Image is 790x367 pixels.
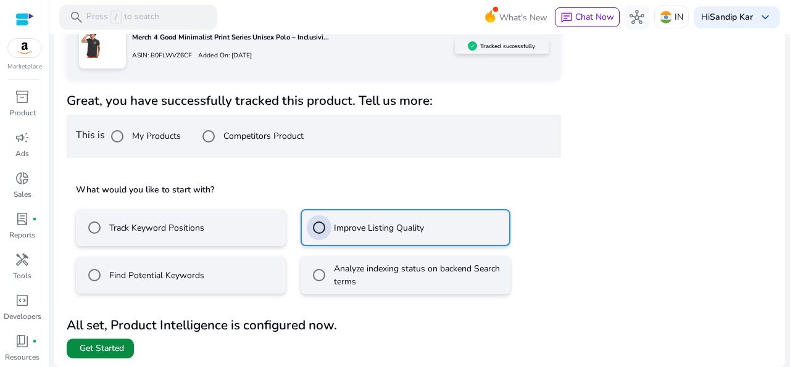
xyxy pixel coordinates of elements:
span: code_blocks [15,293,30,308]
img: 71ES6YRrneL.jpg [79,30,107,58]
p: ASIN: B0FLWVZ6CF [132,51,192,60]
span: book_4 [15,334,30,348]
span: What's New [499,7,547,28]
div: This is [67,115,561,158]
button: chatChat Now [555,7,620,27]
span: / [110,10,122,24]
span: fiber_manual_record [32,216,37,221]
p: Product [9,107,36,118]
span: campaign [15,130,30,145]
p: IN [675,6,683,28]
label: Analyze indexing status on backend Search terms [331,262,504,288]
label: Find Potential Keywords [107,269,204,282]
h4: Great, you have successfully tracked this product. Tell us more: [67,93,561,109]
span: search [69,10,84,25]
button: hub [625,5,649,30]
p: Tools [13,270,31,281]
label: Competitors Product [221,130,304,142]
label: Improve Listing Quality [331,221,424,234]
p: Marketplace [7,62,42,72]
p: Ads [15,148,29,159]
button: Get Started [67,339,134,358]
b: All set, Product Intelligence is configured now. [67,316,337,334]
span: inventory_2 [15,89,30,104]
h5: Tracked successfully [480,43,535,50]
span: keyboard_arrow_down [758,10,773,25]
label: My Products [130,130,181,142]
img: amazon.svg [8,39,41,57]
span: Get Started [80,342,124,355]
img: sellerapp_active [468,41,477,51]
b: Sandip Kar [710,11,753,23]
p: Reports [9,229,35,241]
h5: What would you like to start with? [76,184,552,196]
span: handyman [15,252,30,267]
p: Merch 4 Good Minimalist Print Series Unisex Polo – Inclusivi... [132,33,455,43]
p: Press to search [86,10,159,24]
p: Hi [701,13,753,22]
label: Track Keyword Positions [107,221,204,234]
span: lab_profile [15,212,30,226]
span: donut_small [15,171,30,186]
p: Resources [5,352,39,363]
p: Sales [14,189,31,200]
span: hub [630,10,644,25]
span: fiber_manual_record [32,339,37,344]
p: Developers [4,311,41,322]
span: chat [560,12,573,24]
p: Added On: [DATE] [192,51,252,60]
img: in.svg [660,11,672,23]
span: Chat Now [575,11,614,23]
